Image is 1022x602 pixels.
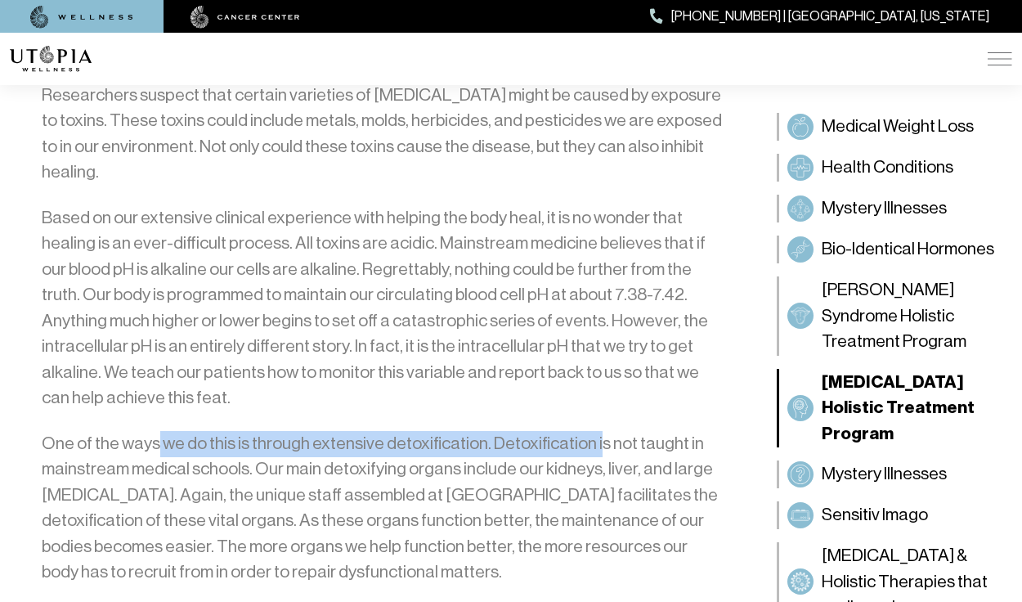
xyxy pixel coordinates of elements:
span: Mystery Illnesses [822,461,947,487]
img: Health Conditions [791,158,810,177]
p: Our holistic approach to addressing [MEDICAL_DATA] is whole-body detoxification. Researchers susp... [42,56,724,186]
a: Bio-Identical HormonesBio-Identical Hormones [777,236,1013,263]
img: Mystery Illnesses [791,465,810,484]
a: Sjögren’s Syndrome Holistic Treatment Program[PERSON_NAME] Syndrome Holistic Treatment Program [777,276,1013,356]
img: cancer center [191,6,300,29]
a: [PHONE_NUMBER] | [GEOGRAPHIC_DATA], [US_STATE] [650,6,989,27]
span: Health Conditions [822,155,953,181]
a: Sensitiv ImagoSensitiv Imago [777,501,1013,529]
span: [PHONE_NUMBER] | [GEOGRAPHIC_DATA], [US_STATE] [671,6,989,27]
img: logo [10,46,92,72]
img: Long COVID & Holistic Therapies that really work [791,572,810,591]
img: Bio-Identical Hormones [791,240,810,259]
span: [MEDICAL_DATA] Holistic Treatment Program [822,370,1005,447]
img: Dementia Holistic Treatment Program [791,398,810,418]
p: One of the ways we do this is through extensive detoxification. Detoxification is not taught in m... [42,431,724,586]
img: Sensitiv Imago [791,505,810,525]
a: Mystery IllnessesMystery Illnesses [777,195,1013,222]
span: [PERSON_NAME] Syndrome Holistic Treatment Program [822,277,1005,355]
a: Medical Weight LossMedical Weight Loss [777,113,1013,141]
p: Based on our extensive clinical experience with helping the body heal, it is no wonder that heali... [42,205,724,411]
a: Health ConditionsHealth Conditions [777,154,1013,182]
span: Medical Weight Loss [822,114,974,140]
img: Medical Weight Loss [791,117,810,137]
span: Bio-Identical Hormones [822,236,994,263]
a: Mystery IllnessesMystery Illnesses [777,460,1013,488]
a: Dementia Holistic Treatment Program[MEDICAL_DATA] Holistic Treatment Program [777,369,1013,448]
img: icon-hamburger [988,52,1012,65]
img: Sjögren’s Syndrome Holistic Treatment Program [791,306,810,326]
span: Sensitiv Imago [822,502,928,528]
span: Mystery Illnesses [822,195,947,222]
img: Mystery Illnesses [791,199,810,218]
img: wellness [30,6,133,29]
